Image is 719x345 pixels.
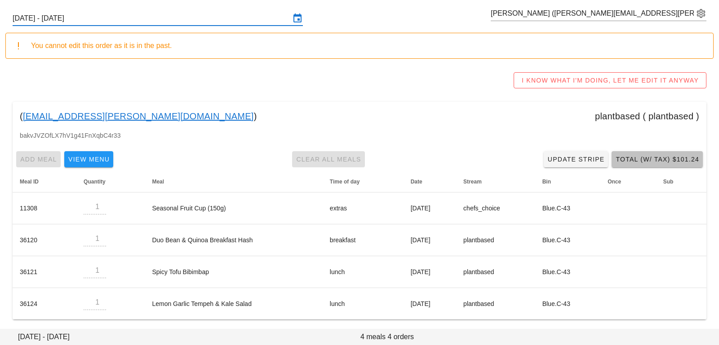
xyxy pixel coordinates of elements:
[615,156,699,163] span: Total (w/ Tax) $101.24
[456,288,535,319] td: plantbased
[323,256,404,288] td: lunch
[145,288,322,319] td: Lemon Garlic Tempeh & Kale Salad
[68,156,110,163] span: View Menu
[323,171,404,192] th: Time of day: Not sorted. Activate to sort ascending.
[456,224,535,256] td: plantbased
[456,192,535,224] td: chefs_choice
[514,72,706,88] button: I KNOW WHAT I'M DOING, LET ME EDIT IT ANYWAY
[330,179,359,185] span: Time of day
[323,288,404,319] td: lunch
[323,224,404,256] td: breakfast
[456,171,535,192] th: Stream: Not sorted. Activate to sort ascending.
[20,179,39,185] span: Meal ID
[323,192,404,224] td: extras
[535,192,601,224] td: Blue.C-43
[411,179,422,185] span: Date
[535,288,601,319] td: Blue.C-43
[84,179,106,185] span: Quantity
[404,224,456,256] td: [DATE]
[535,224,601,256] td: Blue.C-43
[663,179,674,185] span: Sub
[13,256,76,288] td: 36121
[152,179,164,185] span: Meal
[612,151,703,167] button: Total (w/ Tax) $101.24
[13,171,76,192] th: Meal ID: Not sorted. Activate to sort ascending.
[656,171,706,192] th: Sub: Not sorted. Activate to sort ascending.
[404,192,456,224] td: [DATE]
[696,8,706,19] button: appended action
[535,256,601,288] td: Blue.C-43
[456,256,535,288] td: plantbased
[13,224,76,256] td: 36120
[544,151,608,167] a: Update Stripe
[145,171,322,192] th: Meal: Not sorted. Activate to sort ascending.
[31,42,172,49] span: You cannot edit this order as it is in the past.
[76,171,145,192] th: Quantity: Not sorted. Activate to sort ascending.
[542,179,551,185] span: Bin
[13,102,706,131] div: ( ) plantbased ( plantbased )
[145,224,322,256] td: Duo Bean & Quinoa Breakfast Hash
[13,192,76,224] td: 11308
[145,256,322,288] td: Spicy Tofu Bibimbap
[600,171,656,192] th: Once: Not sorted. Activate to sort ascending.
[608,179,621,185] span: Once
[547,156,605,163] span: Update Stripe
[23,109,254,123] a: [EMAIL_ADDRESS][PERSON_NAME][DOMAIN_NAME]
[13,131,706,148] div: bakvJVZOfLX7hV1g41FnXqbC4r33
[145,192,322,224] td: Seasonal Fruit Cup (150g)
[404,171,456,192] th: Date: Not sorted. Activate to sort ascending.
[64,151,113,167] button: View Menu
[535,171,601,192] th: Bin: Not sorted. Activate to sort ascending.
[491,6,694,21] input: Search by email or name
[521,77,699,84] span: I KNOW WHAT I'M DOING, LET ME EDIT IT ANYWAY
[13,288,76,319] td: 36124
[404,288,456,319] td: [DATE]
[404,256,456,288] td: [DATE]
[463,179,482,185] span: Stream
